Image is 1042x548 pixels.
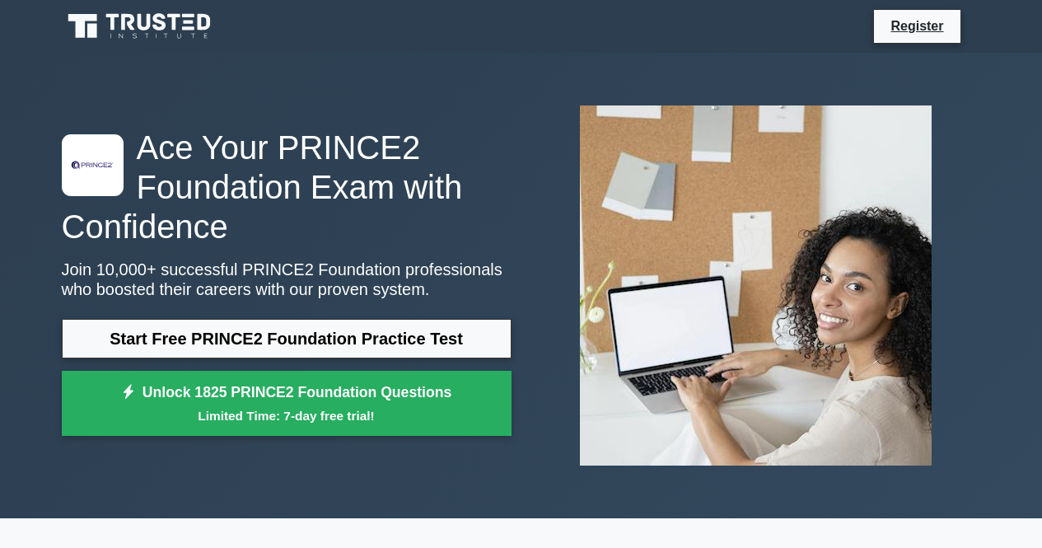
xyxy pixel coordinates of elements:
[62,128,512,246] h1: Ace Your PRINCE2 Foundation Exam with Confidence
[62,319,512,358] a: Start Free PRINCE2 Foundation Practice Test
[881,16,953,36] a: Register
[82,406,491,425] small: Limited Time: 7-day free trial!
[62,371,512,437] a: Unlock 1825 PRINCE2 Foundation QuestionsLimited Time: 7-day free trial!
[62,260,512,299] p: Join 10,000+ successful PRINCE2 Foundation professionals who boosted their careers with our prove...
